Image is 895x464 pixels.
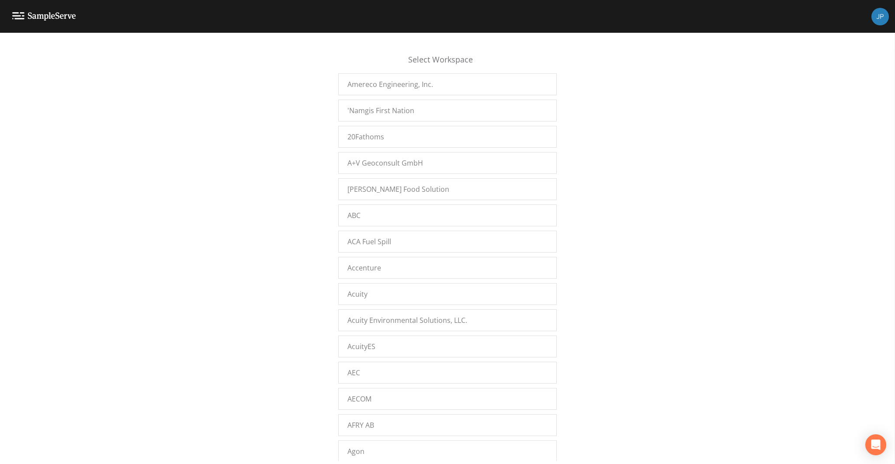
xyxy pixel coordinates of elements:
a: Acuity Environmental Solutions, LLC. [338,309,557,331]
span: Amereco Engineering, Inc. [347,79,433,90]
div: Open Intercom Messenger [865,434,886,455]
span: A+V Geoconsult GmbH [347,158,423,168]
span: Agon [347,446,364,457]
div: Select Workspace [338,54,557,73]
a: Accenture [338,257,557,279]
a: 'Namgis First Nation [338,100,557,121]
span: 'Namgis First Nation [347,105,414,116]
a: Amereco Engineering, Inc. [338,73,557,95]
span: AcuityES [347,341,375,352]
a: [PERSON_NAME] Food Solution [338,178,557,200]
a: Acuity [338,283,557,305]
a: AECOM [338,388,557,410]
img: logo [12,12,76,21]
span: Acuity Environmental Solutions, LLC. [347,315,467,325]
span: AECOM [347,394,371,404]
span: Accenture [347,263,381,273]
span: 20Fathoms [347,132,384,142]
span: AFRY AB [347,420,374,430]
a: A+V Geoconsult GmbH [338,152,557,174]
a: Agon [338,440,557,462]
a: AFRY AB [338,414,557,436]
a: ACA Fuel Spill [338,231,557,253]
a: 20Fathoms [338,126,557,148]
span: ACA Fuel Spill [347,236,391,247]
a: AcuityES [338,336,557,357]
span: ABC [347,210,361,221]
a: AEC [338,362,557,384]
span: AEC [347,367,360,378]
span: [PERSON_NAME] Food Solution [347,184,449,194]
a: ABC [338,204,557,226]
span: Acuity [347,289,368,299]
img: 41241ef155101aa6d92a04480b0d0000 [871,8,889,25]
